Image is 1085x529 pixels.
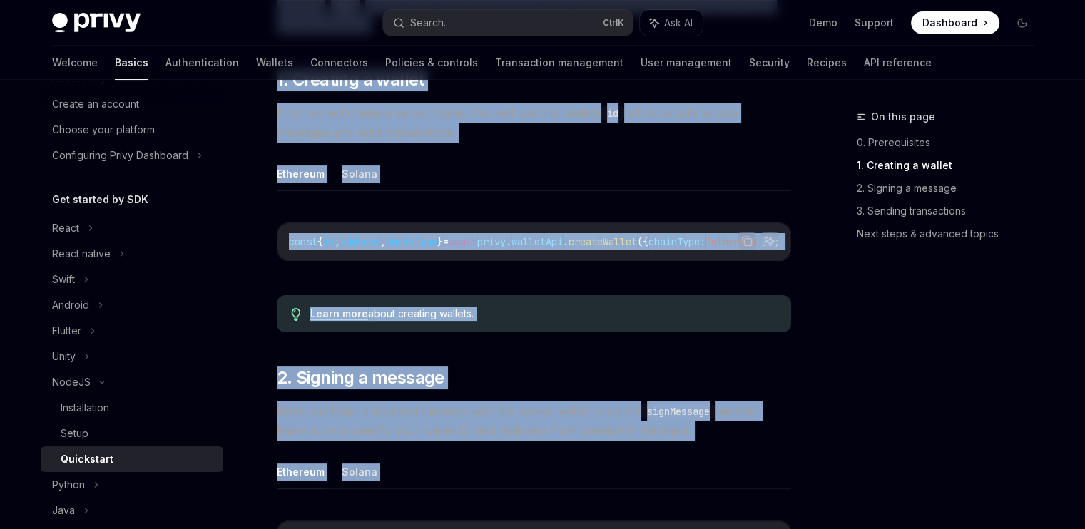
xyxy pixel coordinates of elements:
[115,46,148,80] a: Basics
[864,46,932,80] a: API reference
[855,16,894,30] a: Support
[52,121,155,138] div: Choose your platform
[664,16,693,30] span: Ask AI
[52,271,75,288] div: Swift
[41,395,223,421] a: Installation
[317,235,323,248] span: {
[41,421,223,446] a: Setup
[277,366,444,389] span: 2. Signing a message
[310,307,776,321] div: about creating wallets.
[52,46,98,80] a: Welcome
[763,235,780,248] span: });
[335,235,340,248] span: ,
[809,16,837,30] a: Demo
[857,222,1045,245] a: Next steps & advanced topics
[52,245,111,262] div: React native
[705,235,763,248] span: 'ethereum'
[52,502,75,519] div: Java
[641,46,732,80] a: User management
[857,131,1045,154] a: 0. Prerequisites
[277,157,325,190] button: Ethereum
[857,154,1045,177] a: 1. Creating a wallet
[52,297,89,314] div: Android
[641,404,715,419] code: signMessage
[52,147,188,164] div: Configuring Privy Dashboard
[443,235,449,248] span: =
[922,16,977,30] span: Dashboard
[52,374,91,391] div: NodeJS
[310,307,368,320] a: Learn more
[41,91,223,117] a: Create an account
[911,11,999,34] a: Dashboard
[477,235,506,248] span: privy
[61,399,109,416] div: Installation
[61,425,88,442] div: Setup
[738,232,756,250] button: Copy the contents from the code block
[637,235,648,248] span: ({
[640,10,703,36] button: Ask AI
[563,235,569,248] span: .
[41,446,223,472] a: Quickstart
[601,106,624,121] code: id
[760,232,779,250] button: Ask AI
[857,177,1045,200] a: 2. Signing a message
[277,103,791,143] span: First, we will create a server wallet. You will use this wallet’s in future calls to sign message...
[749,46,790,80] a: Security
[380,235,386,248] span: ,
[807,46,847,80] a: Recipes
[495,46,623,80] a: Transaction management
[256,46,293,80] a: Wallets
[277,401,791,441] span: Next, we’ll sign a plaintext message with the server wallet using the method. Make sure to specif...
[277,455,325,488] button: Ethereum
[291,308,301,321] svg: Tip
[52,191,148,208] h5: Get started by SDK
[52,476,85,493] div: Python
[41,117,223,143] a: Choose your platform
[386,235,437,248] span: chainType
[52,13,141,33] img: dark logo
[340,235,380,248] span: address
[871,108,935,125] span: On this page
[449,235,477,248] span: await
[857,200,1045,222] a: 3. Sending transactions
[289,235,317,248] span: const
[52,220,79,237] div: React
[310,46,368,80] a: Connectors
[506,235,511,248] span: .
[342,157,377,190] button: Solana
[342,455,377,488] button: Solana
[569,235,637,248] span: createWallet
[165,46,239,80] a: Authentication
[383,10,633,36] button: Search...CtrlK
[52,322,81,339] div: Flutter
[410,14,450,31] div: Search...
[648,235,705,248] span: chainType:
[323,235,335,248] span: id
[437,235,443,248] span: }
[385,46,478,80] a: Policies & controls
[52,96,139,113] div: Create an account
[1011,11,1034,34] button: Toggle dark mode
[52,348,76,365] div: Unity
[61,451,113,468] div: Quickstart
[603,17,624,29] span: Ctrl K
[277,68,424,91] span: 1. Creating a wallet
[511,235,563,248] span: walletApi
